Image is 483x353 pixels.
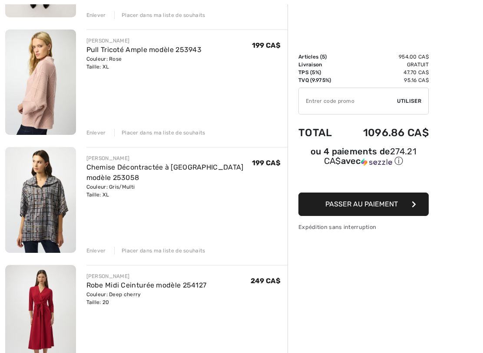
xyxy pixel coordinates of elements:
[86,55,202,71] div: Couleur: Rose Taille: XL
[343,53,429,61] td: 954.00 CA$
[86,129,106,137] div: Enlever
[86,247,106,255] div: Enlever
[86,154,252,162] div: [PERSON_NAME]
[114,129,205,137] div: Placer dans ma liste de souhaits
[343,118,429,147] td: 1096.86 CA$
[5,147,76,252] img: Chemise Décontractée à Carreaux modèle 253058
[86,37,202,45] div: [PERSON_NAME]
[252,159,281,167] span: 199 CA$
[86,163,244,182] a: Chemise Décontractée à [GEOGRAPHIC_DATA] modèle 253058
[298,53,343,61] td: Articles ( )
[86,272,207,280] div: [PERSON_NAME]
[298,170,429,190] iframe: PayPal-paypal
[361,158,392,166] img: Sezzle
[5,29,76,135] img: Pull Tricoté Ample modèle 253943
[298,61,343,69] td: Livraison
[251,277,281,285] span: 249 CA$
[86,291,207,306] div: Couleur: Deep cherry Taille: 20
[298,118,343,147] td: Total
[298,147,429,170] div: ou 4 paiements de274.21 CA$avecSezzle Cliquez pour en savoir plus sur Sezzle
[298,147,429,167] div: ou 4 paiements de avec
[299,88,397,114] input: Code promo
[86,281,207,289] a: Robe Midi Ceinturée modèle 254127
[322,54,325,60] span: 5
[86,46,202,54] a: Pull Tricoté Ample modèle 253943
[86,11,106,19] div: Enlever
[298,193,429,216] button: Passer au paiement
[86,183,252,199] div: Couleur: Gris/Multi Taille: XL
[298,223,429,231] div: Expédition sans interruption
[298,76,343,84] td: TVQ (9.975%)
[252,41,281,49] span: 199 CA$
[397,97,421,105] span: Utiliser
[343,76,429,84] td: 95.16 CA$
[343,69,429,76] td: 47.70 CA$
[343,61,429,69] td: Gratuit
[324,146,417,166] span: 274.21 CA$
[114,11,205,19] div: Placer dans ma liste de souhaits
[325,200,398,208] span: Passer au paiement
[114,247,205,255] div: Placer dans ma liste de souhaits
[298,69,343,76] td: TPS (5%)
